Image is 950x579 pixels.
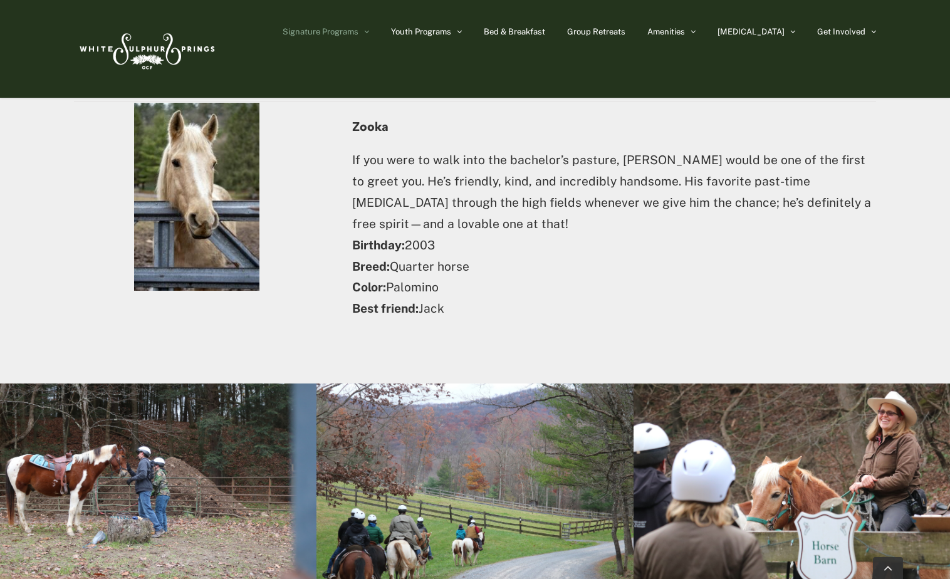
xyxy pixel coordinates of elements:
[352,150,876,320] p: If you were to walk into the bachelor’s pasture, [PERSON_NAME] would be one of the first to greet...
[74,19,218,78] img: White Sulphur Springs Logo
[817,28,865,36] span: Get Involved
[352,259,390,273] strong: Breed:
[567,28,625,36] span: Group Retreats
[352,238,405,252] strong: Birthday:
[647,28,685,36] span: Amenities
[283,28,358,36] span: Signature Programs
[134,103,259,291] img: Zooka-min
[718,28,785,36] span: [MEDICAL_DATA]
[484,28,545,36] span: Bed & Breakfast
[352,301,419,315] strong: Best friend:
[391,28,451,36] span: Youth Programs
[352,280,386,294] strong: Color:
[352,120,876,133] h4: Zooka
